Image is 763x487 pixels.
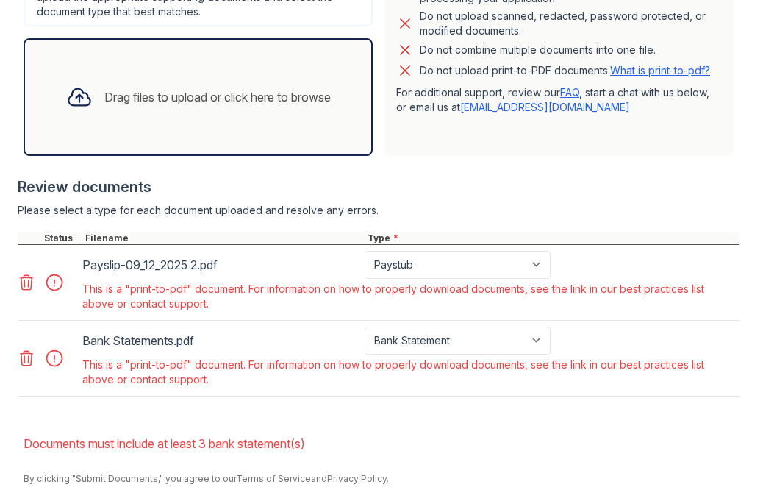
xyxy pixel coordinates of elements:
div: Do not combine multiple documents into one file. [420,41,656,59]
div: Please select a type for each document uploaded and resolve any errors. [18,203,739,218]
a: Privacy Policy. [327,473,389,484]
a: FAQ [560,86,579,99]
div: Do not upload scanned, redacted, password protected, or modified documents. [420,9,722,38]
div: By clicking "Submit Documents," you agree to our and [24,473,739,485]
div: Review documents [18,177,739,197]
p: For additional support, review our , start a chat with us below, or email us at [396,85,722,115]
div: This is a "print-to-pdf" document. For information on how to properly download documents, see the... [82,282,737,311]
div: Bank Statements.pdf [82,329,359,352]
a: [EMAIL_ADDRESS][DOMAIN_NAME] [460,101,630,113]
div: Type [365,232,739,244]
div: Drag files to upload or click here to browse [104,88,331,106]
div: This is a "print-to-pdf" document. For information on how to properly download documents, see the... [82,358,737,387]
a: What is print-to-pdf? [610,64,710,77]
div: Payslip-09_12_2025 2.pdf [82,253,359,277]
p: Do not upload print-to-PDF documents. [420,63,710,78]
div: Filename [82,232,365,244]
li: Documents must include at least 3 bank statement(s) [24,429,739,458]
a: Terms of Service [236,473,311,484]
div: Status [41,232,82,244]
